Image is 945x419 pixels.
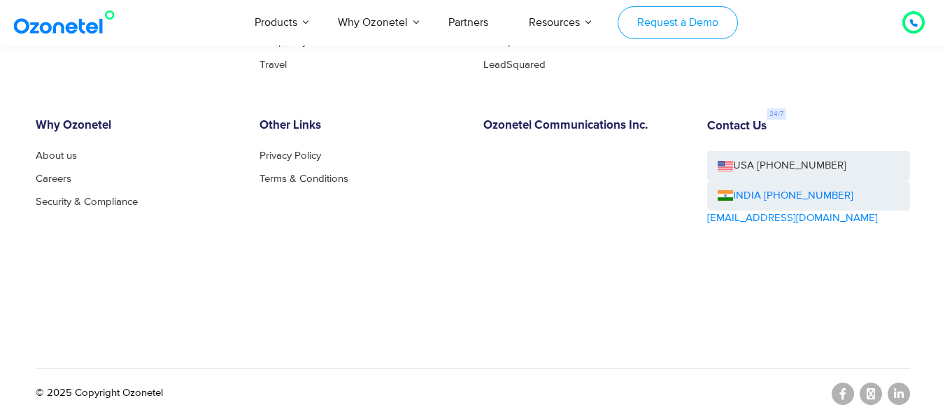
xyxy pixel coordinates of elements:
[36,173,71,184] a: Careers
[36,197,138,207] a: Security & Compliance
[483,36,523,47] a: Hubspot
[260,119,462,133] h6: Other Links
[618,6,737,39] a: Request a Demo
[718,188,853,204] a: INDIA [PHONE_NUMBER]
[707,120,767,134] h6: Contact Us
[718,161,733,171] img: us-flag.png
[36,385,163,402] p: © 2025 Copyright Ozonetel
[36,36,115,47] a: Ozonetel CX Hub
[36,119,239,133] h6: Why Ozonetel
[260,59,287,70] a: Travel
[483,59,546,70] a: LeadSquared
[260,150,321,161] a: Privacy Policy
[36,150,77,161] a: About us
[718,190,733,201] img: ind-flag.png
[483,119,686,133] h6: Ozonetel Communications Inc.
[260,173,348,184] a: Terms & Conditions
[707,211,878,227] a: [EMAIL_ADDRESS][DOMAIN_NAME]
[707,151,910,181] a: USA [PHONE_NUMBER]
